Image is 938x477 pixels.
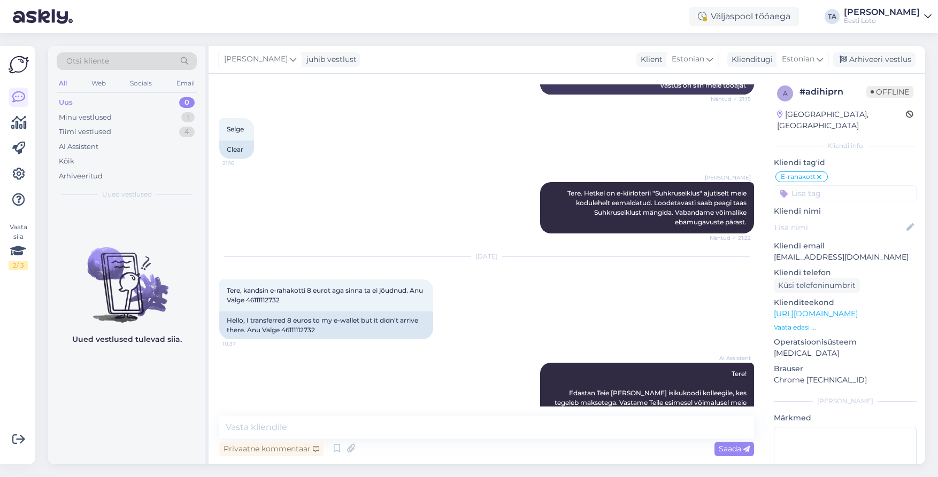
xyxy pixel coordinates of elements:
div: Klient [636,54,663,65]
div: 0 [179,97,195,108]
input: Lisa tag [774,185,917,201]
div: Privaatne kommentaar [219,442,324,456]
div: All [57,76,69,90]
div: Minu vestlused [59,112,112,123]
span: Nähtud ✓ 21:15 [711,95,751,103]
div: Hello, I transferred 8 euros to my e-wallet but it didn't arrive there. Anu Valge 46111112732 [219,311,433,339]
div: 2 / 3 [9,261,28,270]
div: Vaata siia [9,222,28,270]
p: [MEDICAL_DATA] [774,348,917,359]
div: Kliendi info [774,141,917,151]
div: [DATE] [219,252,754,261]
p: Kliendi email [774,240,917,252]
div: 4 [179,127,195,137]
p: Kliendi nimi [774,206,917,217]
span: [PERSON_NAME] [224,53,288,65]
span: Tere. Hetkel on e-kiirloterii "Suhkruseiklus" ajutiselt meie kodulehelt eemaldatud. Loodetavasti ... [567,189,748,226]
img: No chats [48,228,205,324]
div: # adihiprn [799,85,866,98]
span: Tere, kandsin e-rahakotti 8 eurot aga sinna ta ei jõudnud. Anu Valge 46111112732 [227,286,425,304]
div: Tiimi vestlused [59,127,111,137]
img: Askly Logo [9,54,29,75]
div: Email [174,76,197,90]
div: 1 [181,112,195,123]
a: [URL][DOMAIN_NAME] [774,309,858,318]
div: Arhiveeritud [59,171,103,182]
span: Selge [227,125,244,133]
div: Küsi telefoninumbrit [774,278,860,293]
input: Lisa nimi [774,222,904,233]
div: juhib vestlust [302,54,357,65]
p: Kliendi telefon [774,267,917,278]
p: Uued vestlused tulevad siia. [72,334,182,345]
span: E-rahakott [781,174,816,180]
p: Vaata edasi ... [774,323,917,332]
span: Offline [866,86,913,98]
div: TA [825,9,840,24]
span: Nähtud ✓ 21:22 [710,234,751,242]
div: Socials [128,76,154,90]
div: Uus [59,97,73,108]
span: Tere! Edastan Teie [PERSON_NAME] isikukoodi kolleegile, kes tegeleb maksetega. Vastame Teile esim... [555,370,748,416]
span: Estonian [672,53,704,65]
div: Clear [219,140,254,159]
div: Klienditugi [727,54,773,65]
span: AI Assistent [711,354,751,362]
div: Arhiveeri vestlus [833,52,916,67]
p: Märkmed [774,412,917,424]
div: Eesti Loto [844,17,920,25]
p: Klienditeekond [774,297,917,308]
span: Saada [719,444,750,453]
p: Brauser [774,363,917,374]
span: 10:37 [222,340,263,348]
div: AI Assistent [59,142,98,152]
span: 21:16 [222,159,263,167]
p: Operatsioonisüsteem [774,337,917,348]
p: Chrome [TECHNICAL_ID] [774,374,917,386]
span: [PERSON_NAME] [705,174,751,182]
a: [PERSON_NAME]Eesti Loto [844,8,932,25]
div: [PERSON_NAME] [774,396,917,406]
div: Web [89,76,108,90]
span: a [783,89,788,97]
span: Estonian [782,53,814,65]
div: [PERSON_NAME] [844,8,920,17]
div: [GEOGRAPHIC_DATA], [GEOGRAPHIC_DATA] [777,109,906,131]
span: Uued vestlused [102,190,152,199]
div: Kõik [59,156,74,167]
p: Kliendi tag'id [774,157,917,168]
div: Väljaspool tööaega [689,7,799,26]
p: [EMAIL_ADDRESS][DOMAIN_NAME] [774,252,917,263]
span: Otsi kliente [66,56,109,67]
